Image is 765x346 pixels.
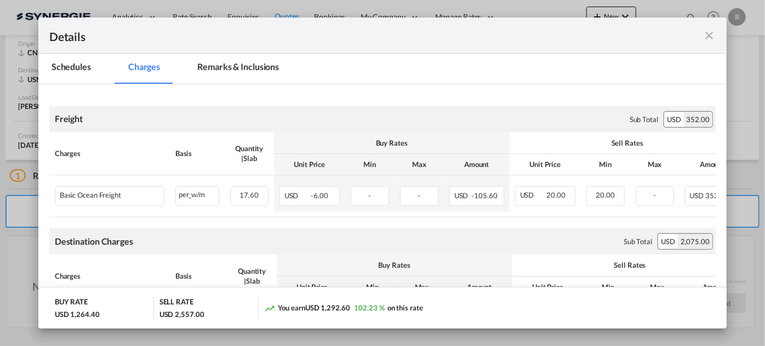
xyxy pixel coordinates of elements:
div: 2,075.00 [678,234,712,249]
div: Sub Total [624,237,652,246]
th: Unit Price [274,154,345,175]
body: Editor, editor6 [11,11,654,59]
th: Min [584,276,633,298]
div: Sub Total [630,114,658,124]
div: USD [664,112,684,127]
span: -6.00 [311,191,328,200]
div: Quantity | Slab [233,266,271,286]
div: Basis [175,271,222,281]
div: Charges [55,148,164,158]
th: Amount [447,276,512,298]
div: SELL RATE [159,297,193,309]
strong: ORIGIN: [GEOGRAPHIC_DATA] DESTINATION: [GEOGRAPHIC_DATA] [11,49,139,69]
span: - [653,191,656,199]
span: 17.60 [240,191,259,199]
p: According to the current cargo information, total desintaiton local charges will be USD 1038.335 ... [11,30,654,41]
span: - [368,191,371,200]
strong: E Manifest (ACI): [11,79,68,87]
body: Editor, editor5 [11,11,654,22]
th: Amount [682,276,748,298]
div: Details [49,28,649,42]
div: Destination Charges [55,235,133,247]
th: Min [348,276,397,298]
div: You earn on this rate [264,303,423,314]
md-icon: icon-close fg-AAA8AD m-0 cursor [703,29,716,42]
div: Sell Rates [518,260,743,270]
md-tab-item: Charges [115,54,173,84]
div: Basic Ocean Freight [60,191,121,199]
md-dialog: Port of Loading ... [38,18,727,329]
span: -105.60 [471,191,497,200]
md-tab-item: Remarks & Inclusions [184,54,292,84]
th: Unit Price [277,276,348,298]
span: 102.23 % [355,303,385,312]
div: Basis [175,148,219,158]
span: - [418,191,420,200]
p: AOF [URL][DOMAIN_NAME] [11,11,654,22]
span: USD [454,191,470,200]
span: USD [690,191,704,200]
md-icon: icon-trending-up [264,303,275,314]
th: Unit Price [510,154,581,175]
div: BUY RATE [55,297,88,309]
p: Applicable if Synergie is responsible to submit Per E-manifest and per HBL Frob ACI filing: 50$ u... [11,96,654,142]
th: Amount [680,154,745,175]
th: Max [397,276,447,298]
th: Max [630,154,680,175]
md-pagination-wrapper: Use the left and right arrow keys to navigate between tabs [38,54,303,84]
div: Buy Rates [282,260,507,270]
th: Max [395,154,444,175]
div: per_w/m [176,187,219,200]
div: Buy Rates [279,138,504,148]
div: USD 1,264.40 [55,309,100,319]
span: 352.00 [705,191,728,200]
strong: LCL rate - FOB Ningbo to Miami FW25US-307-MK 5880001442 - EXF [DATE] [11,12,269,20]
div: Quantity | Slab [230,143,269,163]
div: Sell Rates [515,138,740,148]
md-tab-item: Schedules [38,54,104,84]
th: Min [581,154,630,175]
th: Amount [444,154,510,175]
div: USD 2,557.00 [159,309,204,319]
div: Freight [55,113,83,125]
span: USD 1,292.60 [305,303,350,312]
div: 352.00 [684,112,712,127]
strong: DELIVERY IN [GEOGRAPHIC_DATA] ( est 10plt -48x40x50inches) [11,31,230,39]
th: Max [633,276,682,298]
span: USD [520,191,545,199]
div: USD [658,234,678,249]
div: Charges [55,271,164,281]
span: USD [284,191,310,200]
p: Ecu trucking : [URL][DOMAIN_NAME] or [URL][DOMAIN_NAME] [11,48,654,60]
th: Min [345,154,395,175]
span: 20.00 [596,191,615,199]
span: 20.00 [546,191,566,199]
th: Unit Price [512,276,584,298]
